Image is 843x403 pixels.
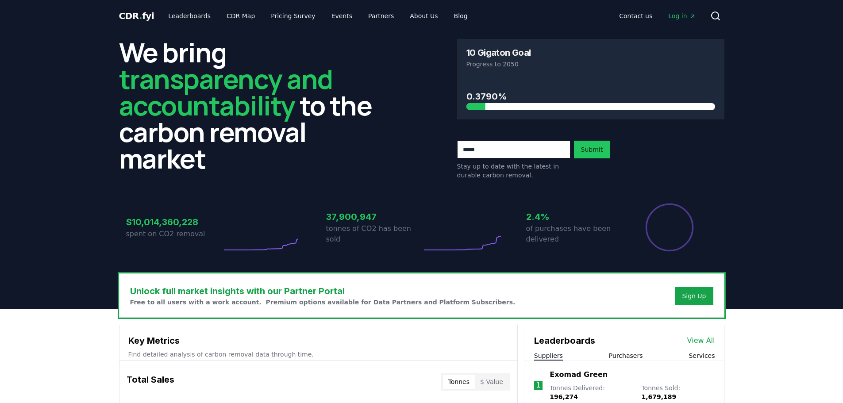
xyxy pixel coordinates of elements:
p: Progress to 2050 [466,60,715,69]
span: CDR fyi [119,11,154,21]
a: Events [324,8,359,24]
h2: We bring to the carbon removal market [119,39,386,172]
span: transparency and accountability [119,61,333,123]
nav: Main [161,8,474,24]
a: CDR.fyi [119,10,154,22]
a: Contact us [612,8,659,24]
p: Find detailed analysis of carbon removal data through time. [128,350,508,359]
p: Stay up to date with the latest in durable carbon removal. [457,162,570,180]
p: Tonnes Sold : [641,384,715,401]
p: Free to all users with a work account. Premium options available for Data Partners and Platform S... [130,298,516,307]
a: Log in [661,8,703,24]
a: Leaderboards [161,8,218,24]
h3: 10 Gigaton Goal [466,48,531,57]
button: Services [689,351,715,360]
h3: 0.3790% [466,90,715,103]
span: 196,274 [550,393,578,400]
a: Sign Up [682,292,706,300]
a: Pricing Survey [264,8,322,24]
button: Sign Up [675,287,713,305]
button: Submit [574,141,610,158]
a: Blog [447,8,475,24]
p: tonnes of CO2 has been sold [326,223,422,245]
span: 1,679,189 [641,393,676,400]
button: $ Value [475,375,508,389]
h3: Leaderboards [534,334,595,347]
div: Percentage of sales delivered [645,203,694,252]
a: CDR Map [219,8,262,24]
a: About Us [403,8,445,24]
span: Log in [668,12,696,20]
span: . [139,11,142,21]
h3: Key Metrics [128,334,508,347]
button: Tonnes [443,375,475,389]
a: View All [687,335,715,346]
p: Tonnes Delivered : [550,384,632,401]
a: Partners [361,8,401,24]
h3: 37,900,947 [326,210,422,223]
p: 1 [536,380,540,391]
h3: Total Sales [127,373,174,391]
h3: 2.4% [526,210,622,223]
h3: $10,014,360,228 [126,215,222,229]
p: spent on CO2 removal [126,229,222,239]
h3: Unlock full market insights with our Partner Portal [130,284,516,298]
p: of purchases have been delivered [526,223,622,245]
button: Purchasers [609,351,643,360]
button: Suppliers [534,351,563,360]
nav: Main [612,8,703,24]
a: Exomad Green [550,369,608,380]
